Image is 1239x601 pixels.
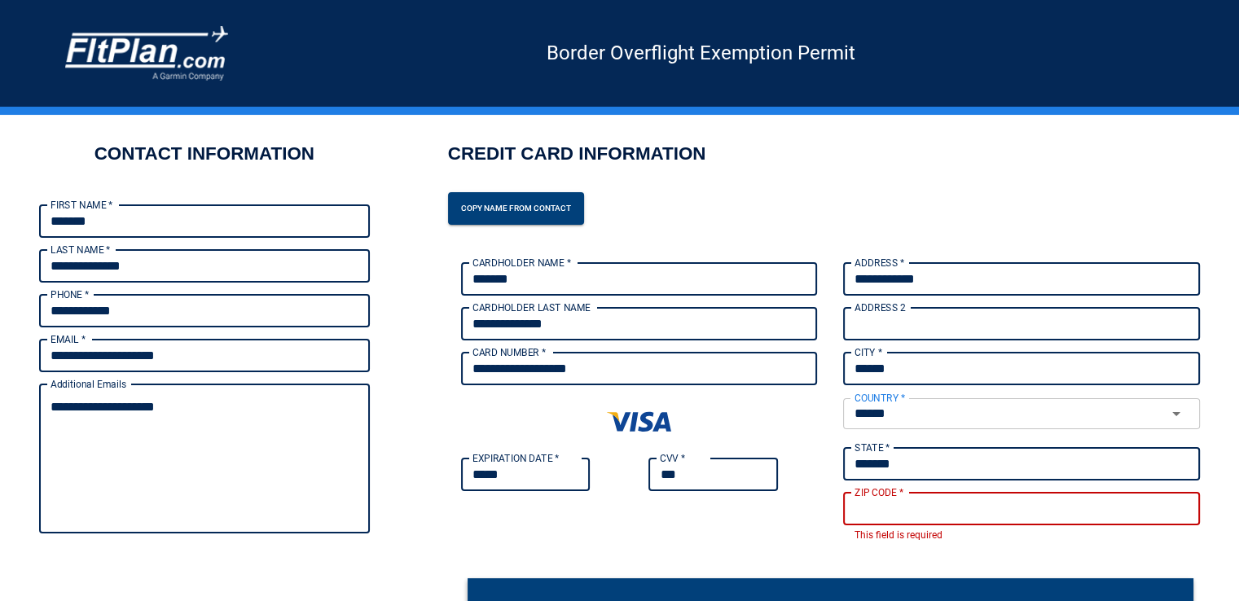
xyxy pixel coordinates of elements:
[855,300,906,314] label: ADDRESS 2
[472,451,560,465] label: EXPIRATION DATE *
[472,256,571,270] label: CARDHOLDER NAME *
[94,141,314,166] h2: CONTACT INFORMATION
[472,300,591,314] label: CARDHOLDER LAST NAME
[448,141,706,175] h2: CREDIT CARD INFORMATION
[855,528,1188,544] p: This field is required
[1158,402,1194,425] button: Open
[51,332,86,346] label: EMAIL *
[660,451,685,465] label: CVV *
[855,391,905,405] label: COUNTRY *
[65,26,228,81] img: COMPANY LOGO
[855,345,882,359] label: CITY *
[855,441,890,454] label: STATE *
[51,287,89,301] label: PHONE *
[855,256,905,270] label: ADDRESS *
[472,345,546,359] label: CARD NUMBER *
[448,192,584,225] button: Copy name from contact
[855,485,903,499] label: ZIP CODE *
[51,198,113,212] label: FIRST NAME *
[228,52,1174,54] h5: Border Overflight Exemption Permit
[51,243,111,257] label: LAST NAME *
[51,536,358,552] p: Up to X email addresses separated by a comma
[51,377,126,391] label: Additional Emails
